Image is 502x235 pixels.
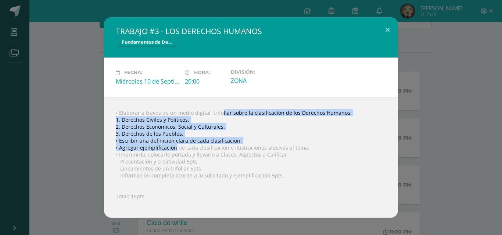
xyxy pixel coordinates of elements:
[104,97,398,218] div: • Elaborar a través de un medio digital, trifoliar sobre la clasificación de los Derechos Humanos...
[377,17,398,42] button: Close (Esc)
[231,69,294,75] label: División:
[116,26,386,36] h2: TRABAJO #3 - LOS DERECHOS HUMANOS
[185,77,225,85] div: 20:00
[116,38,178,47] span: Fundamentos de Derecho
[231,77,294,85] div: ZONA
[194,70,210,76] span: Hora:
[124,70,142,76] span: Fecha:
[116,77,179,85] div: Miércoles 10 de Septiembre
